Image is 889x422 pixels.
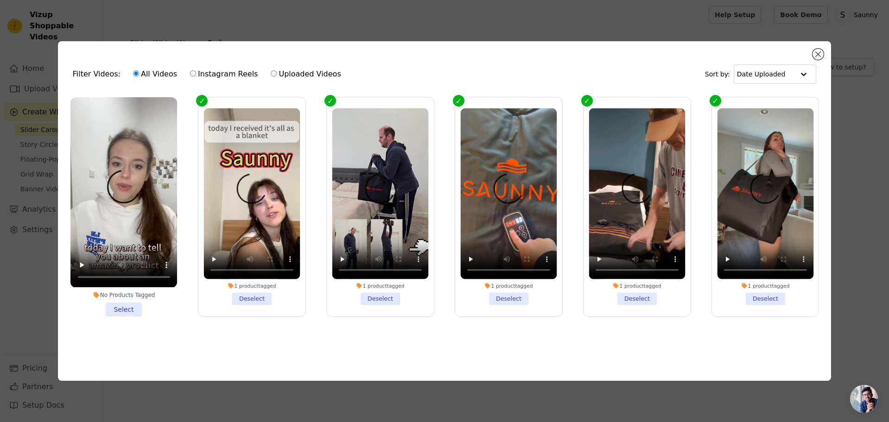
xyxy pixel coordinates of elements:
div: Filter Videos: [73,63,346,85]
button: Close modal [813,49,824,60]
div: 1 product tagged [461,283,557,289]
div: 1 product tagged [332,283,429,289]
div: 1 product tagged [717,283,813,289]
a: 开放式聊天 [850,385,878,413]
div: Sort by: [705,64,817,84]
div: No Products Tagged [70,291,178,299]
label: Uploaded Videos [270,68,341,80]
label: All Videos [133,68,178,80]
div: 1 product tagged [204,283,300,289]
div: 1 product tagged [589,283,685,289]
label: Instagram Reels [190,68,258,80]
